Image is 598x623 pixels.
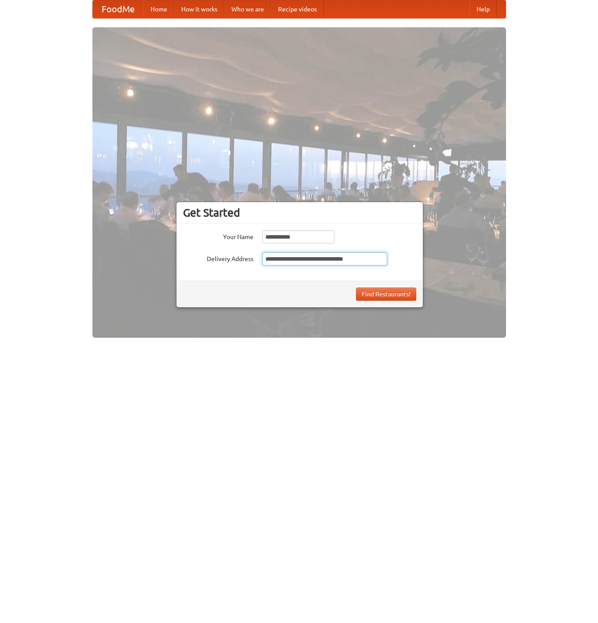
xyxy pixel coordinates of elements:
a: Who we are [224,0,271,18]
label: Your Name [183,230,253,241]
button: Find Restaurants! [356,288,416,301]
a: FoodMe [93,0,143,18]
h3: Get Started [183,206,416,219]
a: How it works [174,0,224,18]
a: Home [143,0,174,18]
a: Recipe videos [271,0,324,18]
a: Help [470,0,497,18]
label: Delivery Address [183,252,253,263]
